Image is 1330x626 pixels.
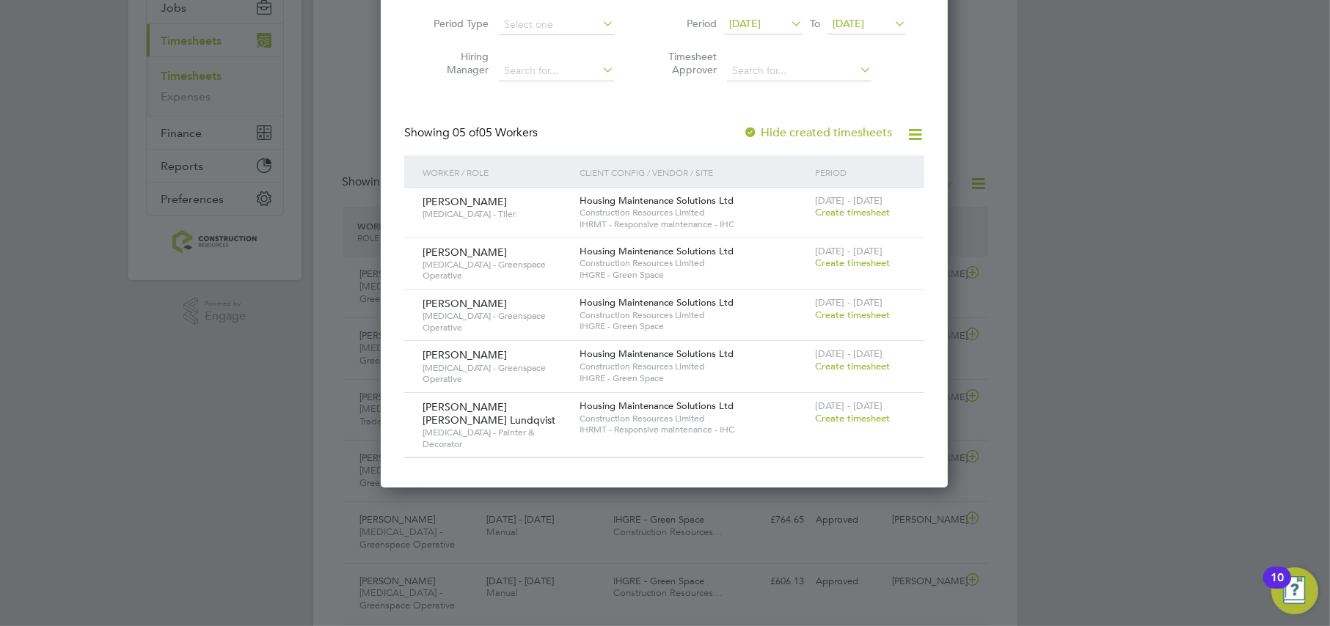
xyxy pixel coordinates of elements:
[815,360,890,372] span: Create timesheet
[423,259,569,281] span: [MEDICAL_DATA] - Greenspace Operative
[419,155,576,189] div: Worker / Role
[815,347,883,360] span: [DATE] - [DATE]
[805,14,825,33] span: To
[423,17,489,30] label: Period Type
[423,400,555,427] span: [PERSON_NAME] [PERSON_NAME] Lundqvist
[815,194,883,207] span: [DATE] - [DATE]
[453,125,479,140] span: 05 of
[580,320,808,332] span: IHGRE - Green Space
[404,125,541,141] div: Showing
[1271,567,1318,614] button: Open Resource Center, 10 new notifications
[423,246,507,259] span: [PERSON_NAME]
[580,194,734,207] span: Housing Maintenance Solutions Ltd
[580,218,808,230] span: IHRMT - Responsive maintenance - IHC
[423,208,569,220] span: [MEDICAL_DATA] - Tiler
[580,207,808,218] span: Construction Resources Limited
[580,269,808,281] span: IHGRE - Green Space
[580,245,734,257] span: Housing Maintenance Solutions Ltd
[580,399,734,412] span: Housing Maintenance Solutions Ltd
[811,155,910,189] div: Period
[815,245,883,257] span: [DATE] - [DATE]
[727,61,872,81] input: Search for...
[453,125,538,140] span: 05 Workers
[580,413,808,424] span: Construction Resources Limited
[743,125,892,140] label: Hide created timesheets
[580,257,808,269] span: Construction Resources Limited
[815,296,883,309] span: [DATE] - [DATE]
[815,309,890,321] span: Create timesheet
[499,15,614,35] input: Select one
[580,347,734,360] span: Housing Maintenance Solutions Ltd
[815,412,890,424] span: Create timesheet
[423,310,569,333] span: [MEDICAL_DATA] - Greenspace Operative
[651,17,717,30] label: Period
[1271,578,1284,597] div: 10
[580,372,808,384] span: IHGRE - Green Space
[580,361,808,372] span: Construction Resources Limited
[576,155,811,189] div: Client Config / Vendor / Site
[729,17,761,30] span: [DATE]
[423,50,489,76] label: Hiring Manager
[423,362,569,385] span: [MEDICAL_DATA] - Greenspace Operative
[499,61,614,81] input: Search for...
[423,297,507,310] span: [PERSON_NAME]
[651,50,717,76] label: Timesheet Approver
[815,257,890,269] span: Create timesheet
[580,424,808,435] span: IHRMT - Responsive maintenance - IHC
[580,296,734,309] span: Housing Maintenance Solutions Ltd
[423,427,569,449] span: [MEDICAL_DATA] - Painter & Decorator
[423,195,507,208] span: [PERSON_NAME]
[833,17,864,30] span: [DATE]
[815,399,883,412] span: [DATE] - [DATE]
[580,309,808,321] span: Construction Resources Limited
[815,206,890,218] span: Create timesheet
[423,348,507,361] span: [PERSON_NAME]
